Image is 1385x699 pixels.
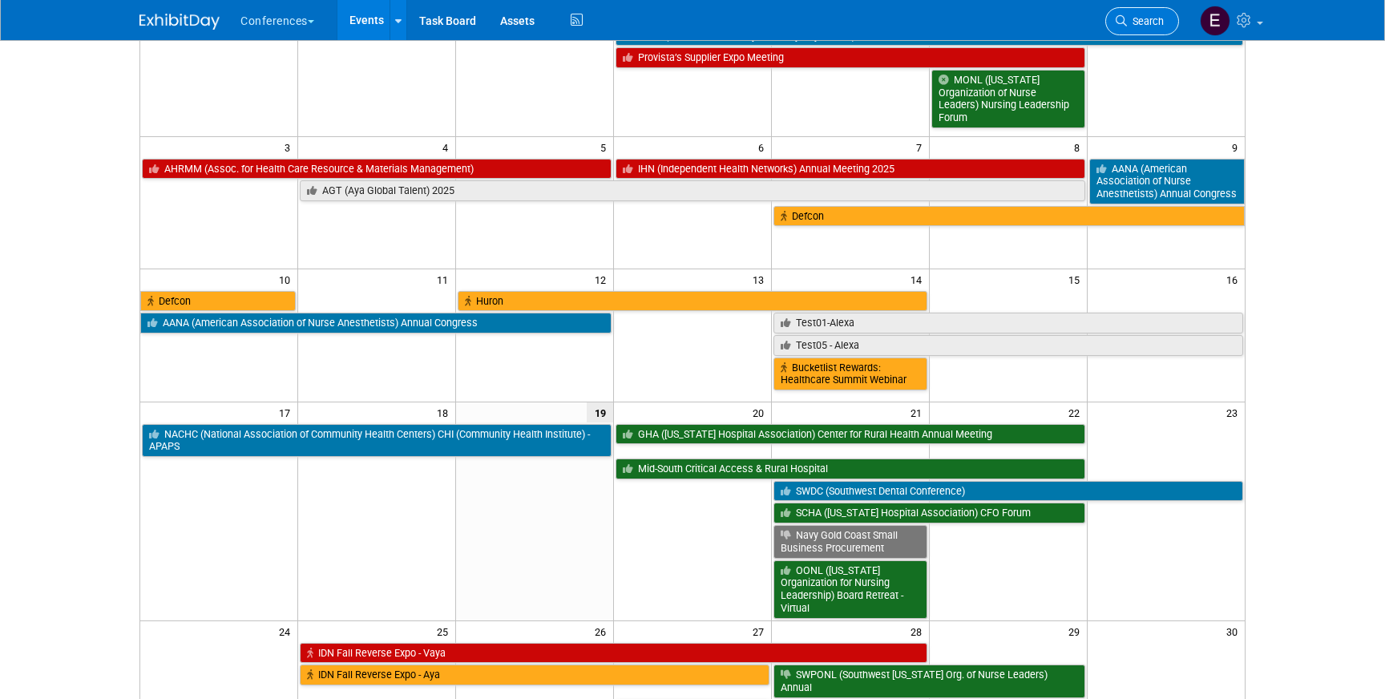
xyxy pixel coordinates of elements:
[277,269,297,289] span: 10
[1127,15,1164,27] span: Search
[435,402,455,422] span: 18
[1225,402,1245,422] span: 23
[435,621,455,641] span: 25
[773,525,927,558] a: Navy Gold Coast Small Business Procurement
[1067,269,1087,289] span: 15
[593,621,613,641] span: 26
[915,137,929,157] span: 7
[1225,269,1245,289] span: 16
[1089,159,1245,204] a: AANA (American Association of Nurse Anesthetists) Annual Congress
[1067,402,1087,422] span: 22
[300,665,769,685] a: IDN Fall Reverse Expo - Aya
[599,137,613,157] span: 5
[773,335,1243,356] a: Test05 - Alexa
[773,358,927,390] a: Bucketlist Rewards: Healthcare Summit Webinar
[283,137,297,157] span: 3
[441,137,455,157] span: 4
[773,481,1243,502] a: SWDC (Southwest Dental Conference)
[773,665,1085,697] a: SWPONL (Southwest [US_STATE] Org. of Nurse Leaders) Annual
[277,402,297,422] span: 17
[300,180,1084,201] a: AGT (Aya Global Talent) 2025
[1067,621,1087,641] span: 29
[773,206,1245,227] a: Defcon
[909,621,929,641] span: 28
[593,269,613,289] span: 12
[931,70,1085,128] a: MONL ([US_STATE] Organization of Nurse Leaders) Nursing Leadership Forum
[616,47,1085,68] a: Provista’s Supplier Expo Meeting
[757,137,771,157] span: 6
[435,269,455,289] span: 11
[616,424,1085,445] a: GHA ([US_STATE] Hospital Association) Center for Rural Health Annual Meeting
[751,621,771,641] span: 27
[139,14,220,30] img: ExhibitDay
[616,159,1085,180] a: IHN (Independent Health Networks) Annual Meeting 2025
[1225,621,1245,641] span: 30
[751,269,771,289] span: 13
[1072,137,1087,157] span: 8
[773,560,927,619] a: OONL ([US_STATE] Organization for Nursing Leadership) Board Retreat - Virtual
[142,159,612,180] a: AHRMM (Assoc. for Health Care Resource & Materials Management)
[458,291,927,312] a: Huron
[587,402,613,422] span: 19
[773,313,1243,333] a: Test01-Alexa
[751,402,771,422] span: 20
[909,402,929,422] span: 21
[140,313,612,333] a: AANA (American Association of Nurse Anesthetists) Annual Congress
[1230,137,1245,157] span: 9
[277,621,297,641] span: 24
[142,424,612,457] a: NACHC (National Association of Community Health Centers) CHI (Community Health Institute) - APAPS
[909,269,929,289] span: 14
[140,291,296,312] a: Defcon
[773,503,1085,523] a: SCHA ([US_STATE] Hospital Association) CFO Forum
[616,459,1085,479] a: Mid-South Critical Access & Rural Hospital
[1200,6,1230,36] img: Erin Anderson
[300,643,927,664] a: IDN Fall Reverse Expo - Vaya
[1105,7,1179,35] a: Search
